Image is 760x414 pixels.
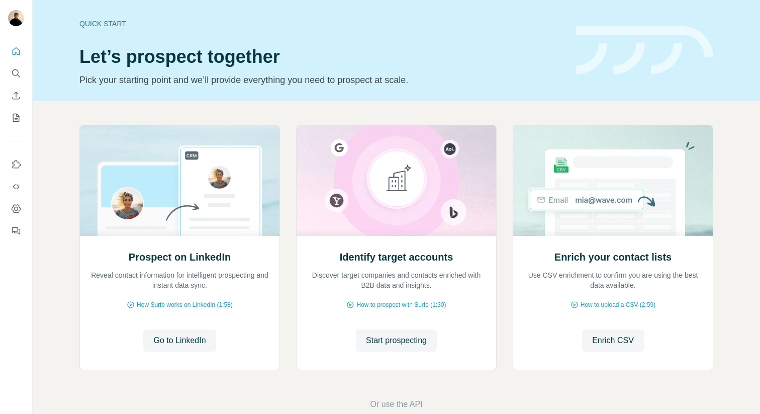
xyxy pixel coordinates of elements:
button: My lists [8,109,24,127]
button: Search [8,64,24,82]
button: Use Surfe on LinkedIn [8,155,24,174]
span: How to prospect with Surfe (1:30) [356,300,446,309]
img: Avatar [8,10,24,26]
button: Quick start [8,42,24,60]
button: Start prospecting [356,329,437,352]
button: Enrich CSV [8,87,24,105]
p: Pick your starting point and we’ll provide everything you need to prospect at scale. [79,73,564,87]
h2: Prospect on LinkedIn [129,250,231,264]
button: Or use the API [370,398,422,410]
img: Prospect on LinkedIn [79,125,280,236]
img: Enrich your contact lists [513,125,713,236]
span: How Surfe works on LinkedIn (1:58) [137,300,233,309]
span: Start prospecting [366,335,427,347]
button: Enrich CSV [582,329,644,352]
img: Identify target accounts [296,125,497,236]
h1: Let’s prospect together [79,47,564,67]
span: Enrich CSV [592,335,634,347]
div: Quick start [79,19,564,29]
img: banner [576,26,713,75]
p: Reveal contact information for intelligent prospecting and instant data sync. [90,270,269,290]
button: Go to LinkedIn [143,329,216,352]
span: How to upload a CSV (2:59) [581,300,655,309]
p: Use CSV enrichment to confirm you are using the best data available. [523,270,703,290]
h2: Identify target accounts [340,250,453,264]
button: Feedback [8,222,24,240]
h2: Enrich your contact lists [554,250,672,264]
button: Dashboard [8,200,24,218]
button: Use Surfe API [8,178,24,196]
p: Discover target companies and contacts enriched with B2B data and insights. [307,270,486,290]
span: Go to LinkedIn [153,335,206,347]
